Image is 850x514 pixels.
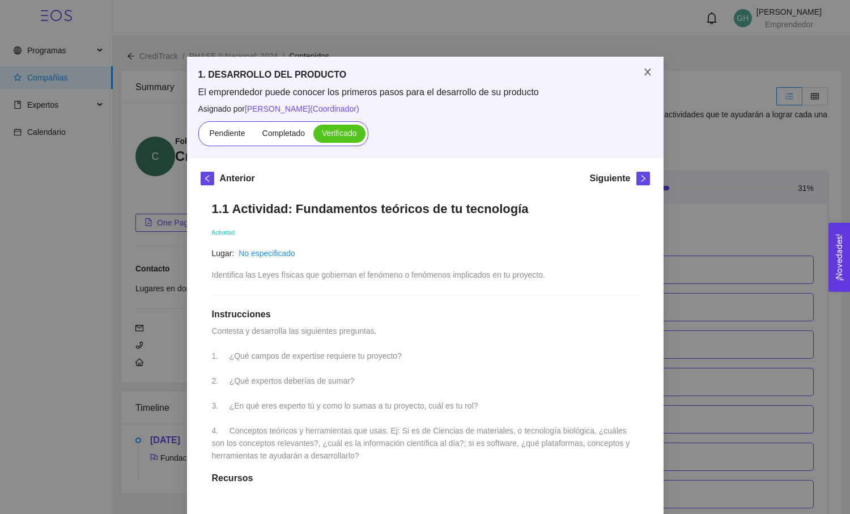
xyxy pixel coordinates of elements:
[212,230,235,236] span: Actividad
[212,473,639,484] h1: Recursos
[201,175,214,182] span: left
[212,309,639,320] h1: Instrucciones
[212,270,545,279] span: Identifica las Leyes físicas que gobiernan el fenómeno o fenómenos implicados en tu proyecto.
[212,247,235,260] article: Lugar:
[198,103,652,115] span: Asignado por
[198,68,652,82] h5: 1. DESARROLLO DEL PRODUCTO
[632,57,664,88] button: Close
[212,326,632,460] span: Contesta y desarrolla las siguientes preguntas. 1. ¿Qué campos de expertise requiere tu proyecto?...
[198,86,652,99] span: El emprendedor puede conocer los primeros pasos para el desarrollo de su producto
[201,172,214,185] button: left
[209,129,245,138] span: Pendiente
[643,67,652,77] span: close
[636,172,650,185] button: right
[220,172,255,185] h5: Anterior
[245,104,359,113] span: [PERSON_NAME] ( Coordinador )
[322,129,356,138] span: Verificado
[239,249,295,258] a: No especificado
[637,175,649,182] span: right
[589,172,630,185] h5: Siguiente
[828,223,850,292] button: Open Feedback Widget
[262,129,305,138] span: Completado
[212,201,639,216] h1: 1.1 Actividad: Fundamentos teóricos de tu tecnología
